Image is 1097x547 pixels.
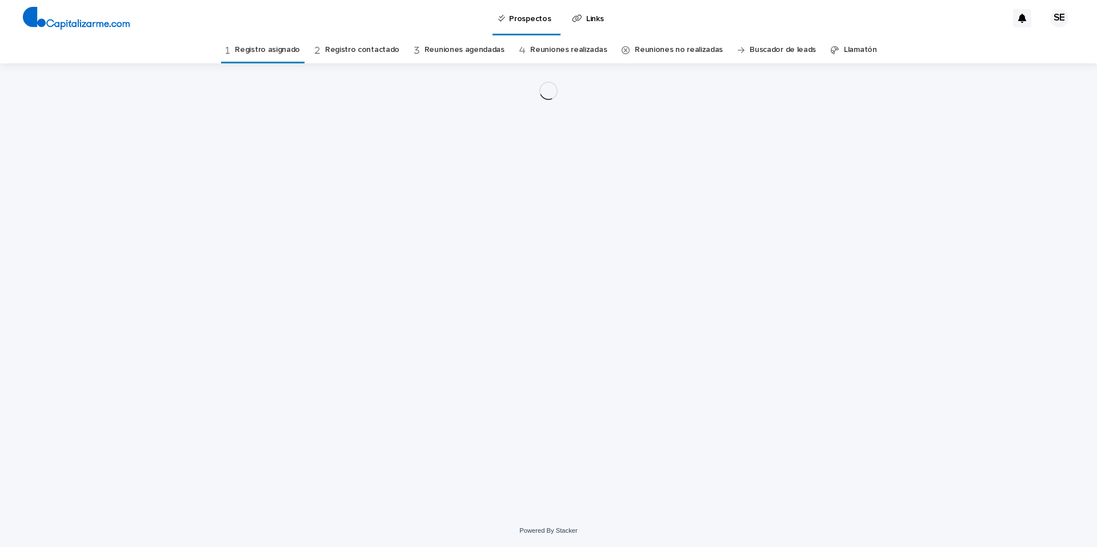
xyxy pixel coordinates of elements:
[844,37,877,63] a: Llamatón
[750,37,816,63] a: Buscador de leads
[23,7,130,30] img: 4arMvv9wSvmHTHbXwTim
[530,37,607,63] a: Reuniones realizadas
[635,37,723,63] a: Reuniones no realizadas
[235,37,300,63] a: Registro asignado
[325,37,399,63] a: Registro contactado
[1050,9,1068,27] div: SE
[425,37,505,63] a: Reuniones agendadas
[519,527,577,534] a: Powered By Stacker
